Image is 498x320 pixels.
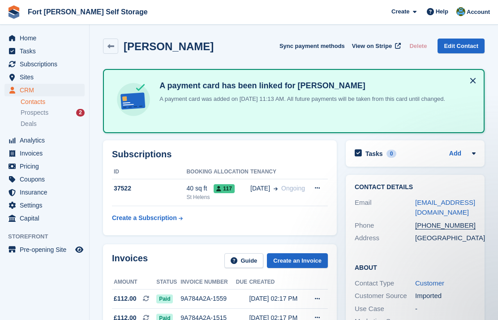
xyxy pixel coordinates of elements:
a: Edit Contact [438,39,485,53]
th: Created [249,275,305,290]
button: Sync payment methods [279,39,345,53]
span: Prospects [21,108,48,117]
a: menu [4,32,85,44]
div: 2 [76,109,85,117]
a: menu [4,173,85,186]
div: Address [355,233,415,243]
span: Create [391,7,409,16]
div: Use Case [355,304,415,314]
h2: Invoices [112,253,148,268]
span: Tasks [20,45,73,57]
div: Contact Type [355,278,415,289]
h2: Subscriptions [112,149,328,160]
span: Paid [156,294,173,303]
span: Deals [21,120,37,128]
div: Imported [415,291,476,301]
div: St Helens [186,193,214,201]
th: Invoice number [180,275,236,290]
th: Allocation [214,165,250,179]
a: menu [4,134,85,147]
a: Prospects 2 [21,108,85,117]
a: menu [4,186,85,199]
th: Status [156,275,180,290]
span: Invoices [20,147,73,160]
div: Phone [355,221,415,231]
th: Tenancy [250,165,308,179]
a: Create an Invoice [267,253,328,268]
span: Ongoing [281,185,305,192]
a: menu [4,71,85,83]
span: Insurance [20,186,73,199]
span: Home [20,32,73,44]
span: [DATE] [250,184,270,193]
span: Account [467,8,490,17]
a: Preview store [74,244,85,255]
img: stora-icon-8386f47178a22dfd0bd8f6a31ec36ba5ce8667c1dd55bd0f319d3a0aa187defe.svg [7,5,21,19]
span: Capital [20,212,73,225]
div: 9A784A2A-1559 [180,294,236,303]
span: Settings [20,199,73,212]
span: Pricing [20,160,73,173]
span: Sites [20,71,73,83]
a: menu [4,58,85,70]
th: Due [236,275,249,290]
p: A payment card was added on [DATE] 11:13 AM. All future payments will be taken from this card unt... [156,95,445,104]
span: Coupons [20,173,73,186]
span: CRM [20,84,73,96]
a: menu [4,147,85,160]
img: card-linked-ebf98d0992dc2aeb22e95c0e3c79077019eb2392cfd83c6a337811c24bc77127.svg [115,81,152,118]
span: 117 [214,184,235,193]
span: Storefront [8,232,89,241]
div: 0 [386,150,397,158]
div: 37522 [112,184,186,193]
h2: [PERSON_NAME] [124,40,214,52]
div: Customer Source [355,291,415,301]
button: Delete [406,39,430,53]
img: Alex [456,7,465,16]
div: [GEOGRAPHIC_DATA] [415,233,476,243]
h2: About [355,263,476,272]
div: Create a Subscription [112,213,177,223]
a: Guide [224,253,264,268]
a: Contacts [21,98,85,106]
a: [EMAIL_ADDRESS][DOMAIN_NAME] [415,199,475,216]
h4: A payment card has been linked for [PERSON_NAME] [156,81,445,91]
a: Customer [415,279,444,287]
span: View on Stripe [352,42,392,51]
a: Fort [PERSON_NAME] Self Storage [24,4,151,19]
span: £112.00 [114,294,137,303]
a: menu [4,243,85,256]
a: Deals [21,119,85,129]
th: Booking [186,165,214,179]
div: - [415,304,476,314]
h2: Contact Details [355,184,476,191]
a: menu [4,160,85,173]
th: ID [112,165,186,179]
div: 40 sq ft [186,184,214,193]
a: Create a Subscription [112,210,183,226]
div: [DATE] 02:17 PM [249,294,305,303]
a: Add [449,149,461,159]
a: menu [4,212,85,225]
div: Email [355,198,415,218]
a: menu [4,45,85,57]
span: Analytics [20,134,73,147]
span: Pre-opening Site [20,243,73,256]
a: menu [4,84,85,96]
a: menu [4,199,85,212]
th: Amount [112,275,156,290]
a: View on Stripe [348,39,403,53]
span: Subscriptions [20,58,73,70]
h2: Tasks [365,150,383,158]
span: Help [436,7,448,16]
